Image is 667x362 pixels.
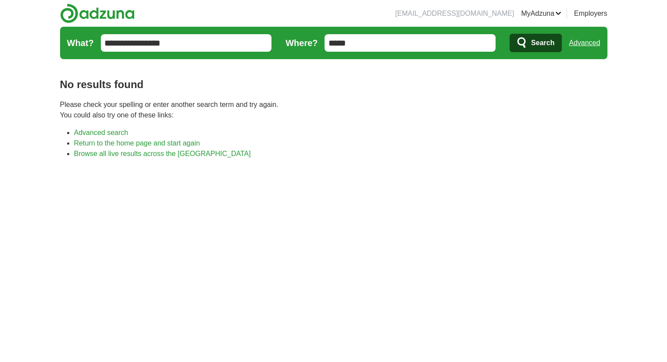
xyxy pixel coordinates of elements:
[74,150,251,157] a: Browse all live results across the [GEOGRAPHIC_DATA]
[521,8,561,19] a: MyAdzuna
[74,139,200,147] a: Return to the home page and start again
[574,8,607,19] a: Employers
[395,8,514,19] li: [EMAIL_ADDRESS][DOMAIN_NAME]
[74,129,128,136] a: Advanced search
[60,4,135,23] img: Adzuna logo
[531,34,554,52] span: Search
[285,36,317,50] label: Where?
[60,77,607,92] h1: No results found
[569,34,600,52] a: Advanced
[60,99,607,121] p: Please check your spelling or enter another search term and try again. You could also try one of ...
[67,36,94,50] label: What?
[510,34,562,52] button: Search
